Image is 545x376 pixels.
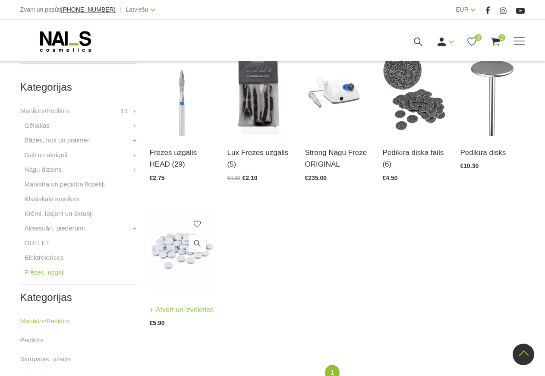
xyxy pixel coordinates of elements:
a: Gēllakas [25,120,50,131]
span: €10.30 [460,162,479,169]
div: Zvani un pasūti [20,4,116,15]
span: €2.10 [243,174,258,181]
a: Elektroierīces [25,253,64,263]
a: Aksesuāri, piederumi [25,223,85,234]
a: OUTLET [25,238,50,248]
a: Bāzes, topi un praimeri [25,135,91,145]
img: Frēzes iekārta Strong 210/105L līdz 40 000 apgr. bez pedālis ― profesionāla ierīce aparāta manikī... [305,47,369,136]
a: EUR [456,4,469,15]
a: + [133,150,137,160]
span: €5.90 [150,319,165,326]
a: Frēzes, uzgaļi [25,267,65,278]
a: Manikīrs/Pedikīrs [20,316,70,326]
a: Manikīra un pedikīra līdzekļi [25,179,105,190]
span: 0 [475,34,482,41]
a: Pedikīrs [20,335,44,345]
a: 0 [466,36,477,47]
a: + [133,223,137,234]
img: Frēzes uzgaļi ātrai un efektīvai gēla un gēllaku noņemšanai, aparāta manikīra un aparāta pedikīra... [227,47,292,136]
span: 0 [498,34,505,41]
a: Pedikīra disks [460,147,525,158]
h2: Kategorijas [20,82,137,93]
a: + [133,106,137,116]
a: + [133,135,137,145]
img: Frēzes uzgaļi ātrai un efektīvai gēla un gēllaku noņemšanai, aparāta manikīra un aparāta pedikīra... [150,47,214,136]
span: | [479,4,481,15]
h2: Kategorijas [20,292,137,303]
a: Latviešu [126,4,148,15]
span: €235.00 [305,174,327,181]
a: Strong Nagu Frēze ORIGINAL [305,147,369,170]
span: €2.75 [150,174,165,181]
a: Frēzes uzgalis HEAD (29) [150,147,214,170]
span: €4.20 [227,175,240,181]
a: Klasiskais manikīrs [25,194,80,204]
span: | [120,4,122,15]
a: Skropstas, uzacis [20,354,71,364]
a: Lux Frēzes uzgalis (5) [227,147,292,170]
a: + [133,120,137,131]
img: SDF-15 - #400 - Pedikīra diska bafs 400griti, Ø 15mmSDF-20 - #400 - Pedikīra diska bafs 400grit, ... [150,207,214,293]
a: 0 [490,36,501,47]
a: + [133,164,137,175]
a: Atvērt un izvēlēties [150,304,214,316]
a: Pedikīra diska fails (6) [382,147,447,170]
a: Geli un akrigeli [25,150,67,160]
a: Manikīrs/Pedikīrs [20,106,70,116]
a: Nagu dizains [25,164,62,175]
a: [PHONE_NUMBER] [61,6,116,13]
a: Krēmi, losjoni un skrubji [25,209,93,219]
span: 11 [121,106,128,116]
span: €4.50 [382,174,397,181]
img: (SDM-15) - Pedikīra disks Ø 15mm (SDM-20) - Pedikīra disks Ø 20mm(SDM-25) - Pedikīra disks Ø 25mm... [460,47,525,136]
img: SDC-15(coarse)) - #100 - Pedikīra diska faili 100griti, Ø 15mm SDC-15(medium) - #180 - Pedikīra d... [382,47,447,136]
